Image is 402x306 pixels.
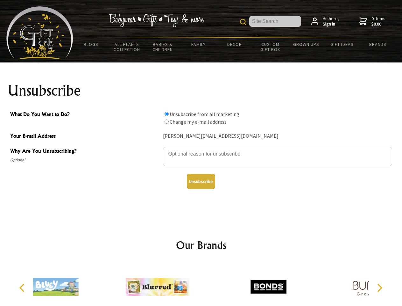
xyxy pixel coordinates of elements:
a: BLOGS [73,38,109,51]
img: Babyware - Gifts - Toys and more... [6,6,73,59]
a: Family [181,38,217,51]
a: All Plants Collection [109,38,145,56]
a: Brands [360,38,396,51]
label: Unsubscribe from all marketing [170,111,239,117]
button: Previous [16,281,30,295]
a: Grown Ups [288,38,324,51]
textarea: Why Are You Unsubscribing? [163,147,392,166]
input: What Do You Want to Do? [165,120,169,124]
a: Hi there,Sign in [311,16,339,27]
button: Next [372,281,386,295]
img: Babywear - Gifts - Toys & more [109,14,204,27]
strong: $0.00 [371,21,385,27]
img: product search [240,19,246,25]
a: Decor [216,38,252,51]
input: Site Search [249,16,301,27]
div: [PERSON_NAME][EMAIL_ADDRESS][DOMAIN_NAME] [163,131,392,141]
a: Babies & Children [145,38,181,56]
h2: Our Brands [13,237,390,253]
label: Change my e-mail address [170,119,227,125]
a: 0 items$0.00 [359,16,385,27]
span: 0 items [371,16,385,27]
strong: Sign in [323,21,339,27]
a: Gift Ideas [324,38,360,51]
h1: Unsubscribe [8,83,395,98]
span: Optional [10,156,160,164]
span: Why Are You Unsubscribing? [10,147,160,156]
button: Unsubscribe [187,174,215,189]
span: Hi there, [323,16,339,27]
a: Custom Gift Box [252,38,288,56]
span: What Do You Want to Do? [10,110,160,120]
span: Your E-mail Address [10,132,160,141]
input: What Do You Want to Do? [165,112,169,116]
